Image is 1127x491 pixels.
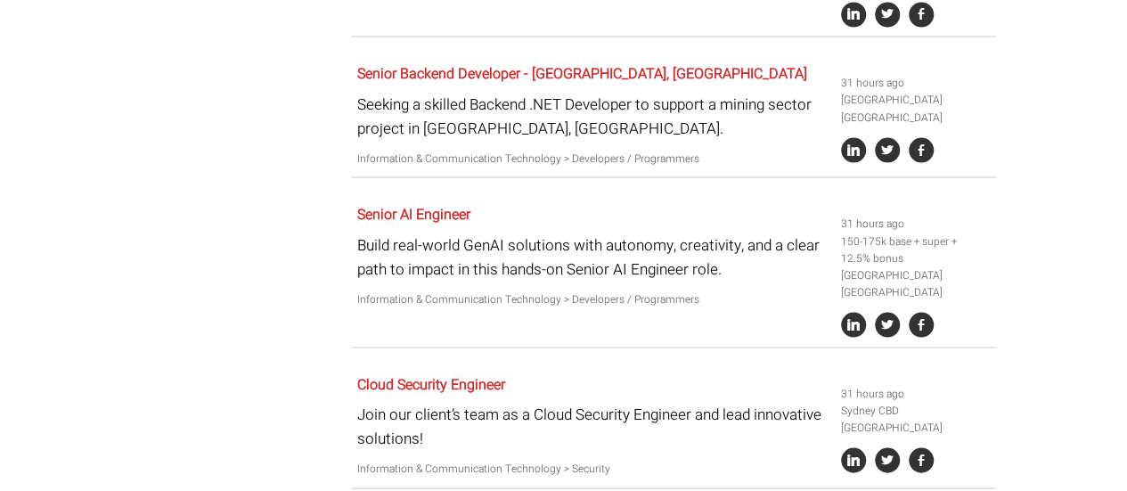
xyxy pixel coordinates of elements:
[841,402,989,436] li: Sydney CBD [GEOGRAPHIC_DATA]
[357,203,470,225] a: Senior AI Engineer
[357,402,828,450] p: Join our client’s team as a Cloud Security Engineer and lead innovative solutions!
[841,266,989,300] li: [GEOGRAPHIC_DATA] [GEOGRAPHIC_DATA]
[357,291,828,307] p: Information & Communication Technology > Developers / Programmers
[357,460,828,477] p: Information & Communication Technology > Security
[841,74,989,91] li: 31 hours ago
[841,233,989,266] li: 150-175k base + super + 12.5% bonus
[841,91,989,125] li: [GEOGRAPHIC_DATA] [GEOGRAPHIC_DATA]
[841,215,989,232] li: 31 hours ago
[357,373,505,395] a: Cloud Security Engineer
[357,92,828,140] p: Seeking a skilled Backend .NET Developer to support a mining sector project in [GEOGRAPHIC_DATA],...
[357,233,828,281] p: Build real-world GenAI solutions with autonomy, creativity, and a clear path to impact in this ha...
[841,385,989,402] li: 31 hours ago
[357,150,828,167] p: Information & Communication Technology > Developers / Programmers
[357,62,807,84] a: Senior Backend Developer - [GEOGRAPHIC_DATA], [GEOGRAPHIC_DATA]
